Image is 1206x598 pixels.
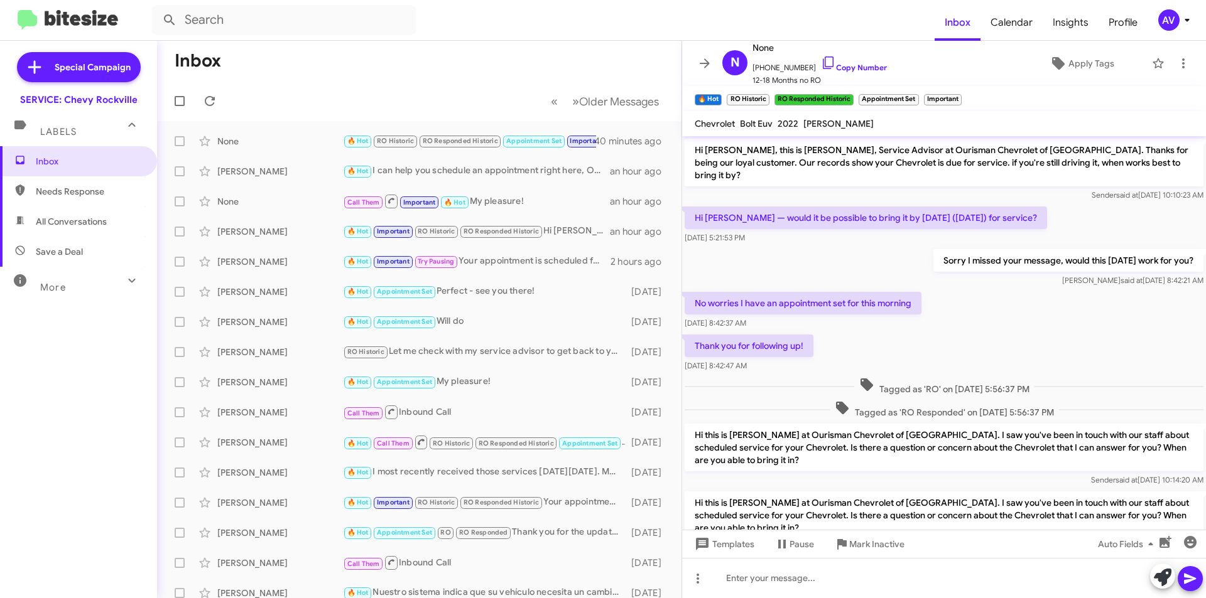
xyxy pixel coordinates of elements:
[343,254,611,269] div: Your appointment is scheduled for [DATE] at 8 am for an oil change and tire rotation. Thank you!
[217,496,343,509] div: [PERSON_NAME]
[685,139,1203,186] p: Hi [PERSON_NAME], this is [PERSON_NAME], Service Advisor at Ourisman Chevrolet of [GEOGRAPHIC_DAT...
[440,528,450,537] span: RO
[217,436,343,449] div: [PERSON_NAME]
[1062,275,1203,285] span: [PERSON_NAME] [DATE] 8:42:21 AM
[464,227,539,235] span: RO Responded Historic
[610,225,671,238] div: an hour ago
[418,498,455,506] span: RO Historic
[625,346,671,358] div: [DATE]
[685,233,745,242] span: [DATE] 5:21:53 PM
[1121,275,1143,285] span: said at
[377,498,410,506] span: Important
[217,165,343,178] div: [PERSON_NAME]
[347,409,380,417] span: Call Them
[933,249,1203,272] p: Sorry I missed your message, would this [DATE] work for you?
[347,589,369,597] span: 🔥 Hot
[803,118,874,129] span: [PERSON_NAME]
[343,434,625,450] div: My pleasure!
[347,167,369,175] span: 🔥 Hot
[625,557,671,569] div: [DATE]
[347,439,369,447] span: 🔥 Hot
[625,316,671,328] div: [DATE]
[347,287,369,296] span: 🔥 Hot
[418,227,455,235] span: RO Historic
[459,528,508,537] span: RO Responded
[343,555,625,570] div: Inbound Call
[1116,190,1138,200] span: said at
[778,118,798,129] span: 2022
[347,348,384,356] span: RO Historic
[217,255,343,268] div: [PERSON_NAME]
[685,292,921,314] p: No worries I have an appointment set for this morning
[935,4,981,41] a: Inbox
[625,496,671,509] div: [DATE]
[347,528,369,537] span: 🔥 Hot
[403,198,436,206] span: Important
[343,375,625,389] div: My pleasure!
[347,560,380,568] span: Call Them
[685,206,1047,229] p: Hi [PERSON_NAME] — would it be possible to bring it by [DATE] ([DATE]) for service?
[1148,9,1192,31] button: AV
[347,198,380,206] span: Call Them
[981,4,1043,41] span: Calendar
[1158,9,1180,31] div: AV
[377,287,432,296] span: Appointment Set
[36,185,143,198] span: Needs Response
[1043,4,1099,41] a: Insights
[36,245,83,258] span: Save a Deal
[377,439,410,447] span: Call Them
[1088,533,1168,555] button: Auto Fields
[562,439,617,447] span: Appointment Set
[544,88,666,114] nav: Page navigation example
[36,155,143,168] span: Inbox
[774,94,854,105] small: RO Responded Historic
[790,533,814,555] span: Pause
[625,436,671,449] div: [DATE]
[611,255,671,268] div: 2 hours ago
[347,318,369,326] span: 🔥 Hot
[625,286,671,298] div: [DATE]
[377,227,410,235] span: Important
[464,498,539,506] span: RO Responded Historic
[343,134,596,148] div: My pleasure!
[347,498,369,506] span: 🔥 Hot
[343,314,625,329] div: Will do
[20,93,138,106] div: SERVICE: Chevy Rockville
[610,165,671,178] div: an hour ago
[543,88,565,114] button: Previous
[347,378,369,386] span: 🔥 Hot
[1091,475,1203,484] span: Sender [DATE] 10:14:20 AM
[685,424,1203,471] p: Hi this is [PERSON_NAME] at Ourisman Chevrolet of [GEOGRAPHIC_DATA]. I saw you've been in touch w...
[506,137,562,145] span: Appointment Set
[217,225,343,238] div: [PERSON_NAME]
[217,557,343,569] div: [PERSON_NAME]
[685,334,813,357] p: Thank you for following up!
[347,468,369,476] span: 🔥 Hot
[1099,4,1148,41] a: Profile
[685,318,746,328] span: [DATE] 8:42:37 AM
[36,215,107,228] span: All Conversations
[377,378,432,386] span: Appointment Set
[479,439,554,447] span: RO Responded Historic
[343,224,610,238] div: Hi [PERSON_NAME], not sure if your records are updated, I was just there in [DATE] for the servic...
[854,377,1035,395] span: Tagged as 'RO' on [DATE] 5:56:37 PM
[377,257,410,265] span: Important
[1092,190,1203,200] span: Sender [DATE] 10:10:23 AM
[596,135,671,147] div: 40 minutes ago
[685,491,1203,539] p: Hi this is [PERSON_NAME] at Ourisman Chevrolet of [GEOGRAPHIC_DATA]. I saw you've been in touch w...
[1098,533,1158,555] span: Auto Fields
[685,361,747,370] span: [DATE] 8:42:47 AM
[343,344,625,359] div: Let me check with my service advisor to get back to you about the oil change status.
[565,88,666,114] button: Next
[343,404,625,420] div: Inbound Call
[347,257,369,265] span: 🔥 Hot
[343,525,625,540] div: Thank you for the update! We look forward to seeing you at 11 this morning.
[625,526,671,539] div: [DATE]
[40,126,77,137] span: Labels
[217,135,343,147] div: None
[217,526,343,539] div: [PERSON_NAME]
[551,93,558,109] span: «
